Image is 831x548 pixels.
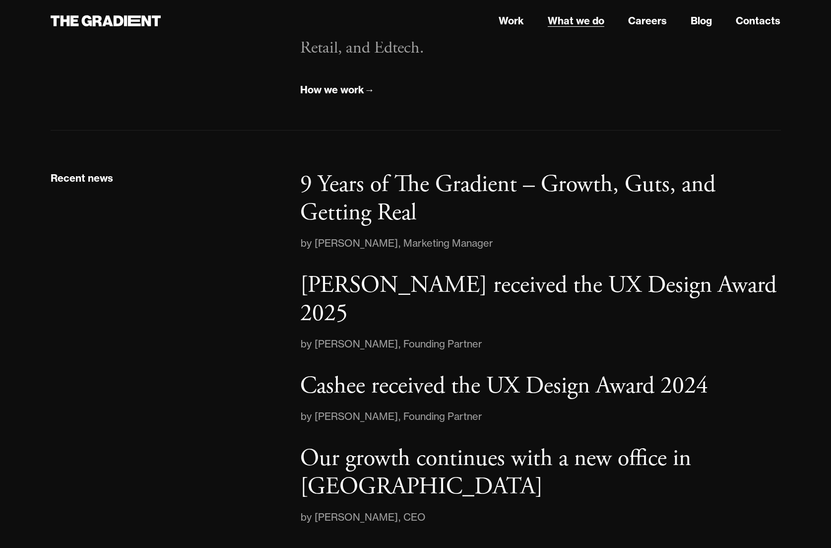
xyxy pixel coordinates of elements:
[398,235,403,251] div: ,
[300,336,315,352] div: by
[398,409,403,424] div: ,
[315,509,398,525] div: [PERSON_NAME]
[300,169,715,228] p: 9 Years of The Gradient – Growth, Guts, and Getting Real
[364,83,374,96] div: →
[315,409,398,424] div: [PERSON_NAME]
[499,13,524,28] a: Work
[736,13,780,28] a: Contacts
[300,235,315,251] div: by
[300,271,780,328] a: [PERSON_NAME] received the UX Design Award 2025
[691,13,712,28] a: Blog
[403,235,493,251] div: Marketing Manager
[300,409,315,424] div: by
[398,509,403,525] div: ,
[548,13,604,28] a: What we do
[300,444,780,501] a: Our growth continues with a new office in [GEOGRAPHIC_DATA]
[403,409,482,424] div: Founding Partner
[300,371,708,401] p: Cashee received the UX Design Award 2024
[300,372,780,401] a: Cashee received the UX Design Award 2024
[398,336,403,352] div: ,
[628,13,667,28] a: Careers
[403,509,426,525] div: CEO
[300,443,691,502] p: Our growth continues with a new office in [GEOGRAPHIC_DATA]
[300,170,780,227] a: 9 Years of The Gradient – Growth, Guts, and Getting Real
[403,336,482,352] div: Founding Partner
[315,336,398,352] div: [PERSON_NAME]
[315,235,398,251] div: [PERSON_NAME]
[300,83,364,96] div: How we work
[300,270,776,329] p: [PERSON_NAME] received the UX Design Award 2025
[300,82,374,98] a: How we work→
[300,509,315,525] div: by
[51,172,113,185] div: Recent news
